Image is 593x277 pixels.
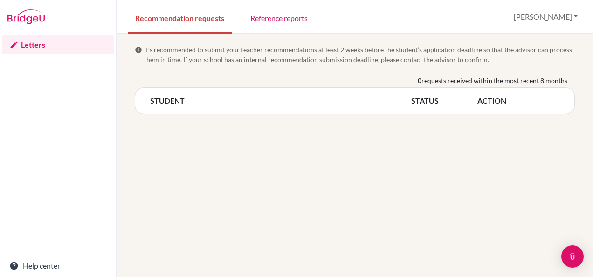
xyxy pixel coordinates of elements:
button: [PERSON_NAME] [510,8,582,26]
a: Reference reports [243,1,315,34]
img: Bridge-U [7,9,45,24]
span: It’s recommended to submit your teacher recommendations at least 2 weeks before the student’s app... [144,45,575,64]
a: Letters [2,35,114,54]
div: Open Intercom Messenger [561,245,584,268]
th: STUDENT [150,95,411,106]
span: requests received within the most recent 8 months [421,76,567,85]
span: info [135,46,142,54]
a: Recommendation requests [128,1,232,34]
th: STATUS [411,95,477,106]
b: 0 [418,76,421,85]
th: ACTION [477,95,559,106]
a: Help center [2,256,114,275]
